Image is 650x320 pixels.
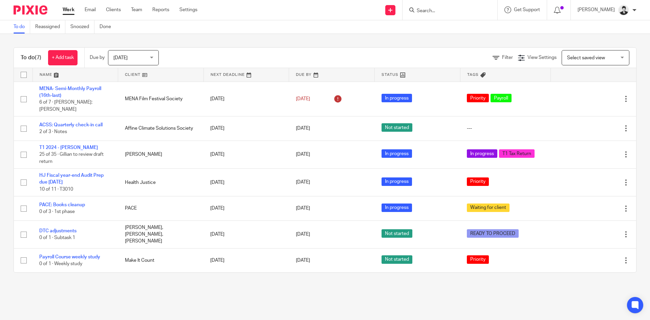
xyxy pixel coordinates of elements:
span: In progress [382,204,412,212]
span: In progress [382,177,412,186]
span: [DATE] [296,258,310,263]
span: 0 of 1 · Weekly study [39,261,82,266]
td: [DATE] [203,196,289,220]
span: [DATE] [296,232,310,237]
span: Not started [382,255,412,264]
a: Work [63,6,74,13]
td: MENA Film Festival Society [118,82,204,116]
span: In progress [382,149,412,158]
td: [DATE] [203,169,289,196]
a: T1 2024 - [PERSON_NAME] [39,145,98,150]
span: Priority [467,255,489,264]
h1: To do [21,54,41,61]
span: In progress [382,94,412,102]
a: Reassigned [35,20,65,34]
input: Search [416,8,477,14]
img: Pixie [14,5,47,15]
td: [PERSON_NAME], [PERSON_NAME], [PERSON_NAME] [118,220,204,248]
span: Get Support [514,7,540,12]
span: T1 Tax Return [499,149,535,158]
a: MENA- Semi-Monthly Payroll (16th-last) [39,86,101,98]
span: Not started [382,229,412,238]
td: [DATE] [203,141,289,168]
span: Priority [467,177,489,186]
td: Affine Climate Solutions Society [118,116,204,141]
span: Not started [382,123,412,132]
a: HJ Fiscal year-end Audit Prep due [DATE] [39,173,104,185]
span: [DATE] [296,180,310,185]
a: To do [14,20,30,34]
a: Email [85,6,96,13]
a: Done [100,20,116,34]
span: Priority [467,94,489,102]
span: 25 of 35 · Gillian to review draft return [39,152,104,164]
td: Health Justice [118,169,204,196]
p: [PERSON_NAME] [578,6,615,13]
p: Due by [90,54,105,61]
a: DTC adjustments [39,229,77,233]
td: [DATE] [203,248,289,272]
td: [DATE] [203,82,289,116]
a: + Add task [48,50,78,65]
a: Snoozed [70,20,94,34]
td: [DATE] [203,116,289,141]
a: Reports [152,6,169,13]
span: [DATE] [296,206,310,211]
td: PACE [118,196,204,220]
span: Payroll [491,94,512,102]
span: 0 of 3 · 1st phase [39,210,75,214]
span: 2 of 3 · Notes [39,130,67,134]
span: READY TO PROCEED [467,229,519,238]
span: Filter [502,55,513,60]
span: In progress [467,149,497,158]
span: (7) [35,55,41,60]
span: 6 of 7 · [PERSON_NAME]: [PERSON_NAME] [39,100,92,112]
td: [DATE] [203,220,289,248]
span: [DATE] [296,152,310,157]
span: 10 of 11 · T3010 [39,187,73,192]
div: --- [467,125,544,132]
td: Make It Count [118,248,204,272]
a: Settings [179,6,197,13]
a: Team [131,6,142,13]
span: Waiting for client [467,204,510,212]
span: [DATE] [296,97,310,101]
img: squarehead.jpg [618,5,629,16]
span: [DATE] [113,56,128,60]
a: Payroll Course weekly study [39,255,100,259]
td: [PERSON_NAME] [118,141,204,168]
span: View Settings [527,55,557,60]
span: 0 of 1 · Subtask 1 [39,235,75,240]
a: PACE: Books cleanup [39,202,85,207]
a: Clients [106,6,121,13]
span: Tags [467,73,479,77]
span: Select saved view [567,56,605,60]
a: ACSS: Quarterly check-in call [39,123,103,127]
span: [DATE] [296,126,310,131]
